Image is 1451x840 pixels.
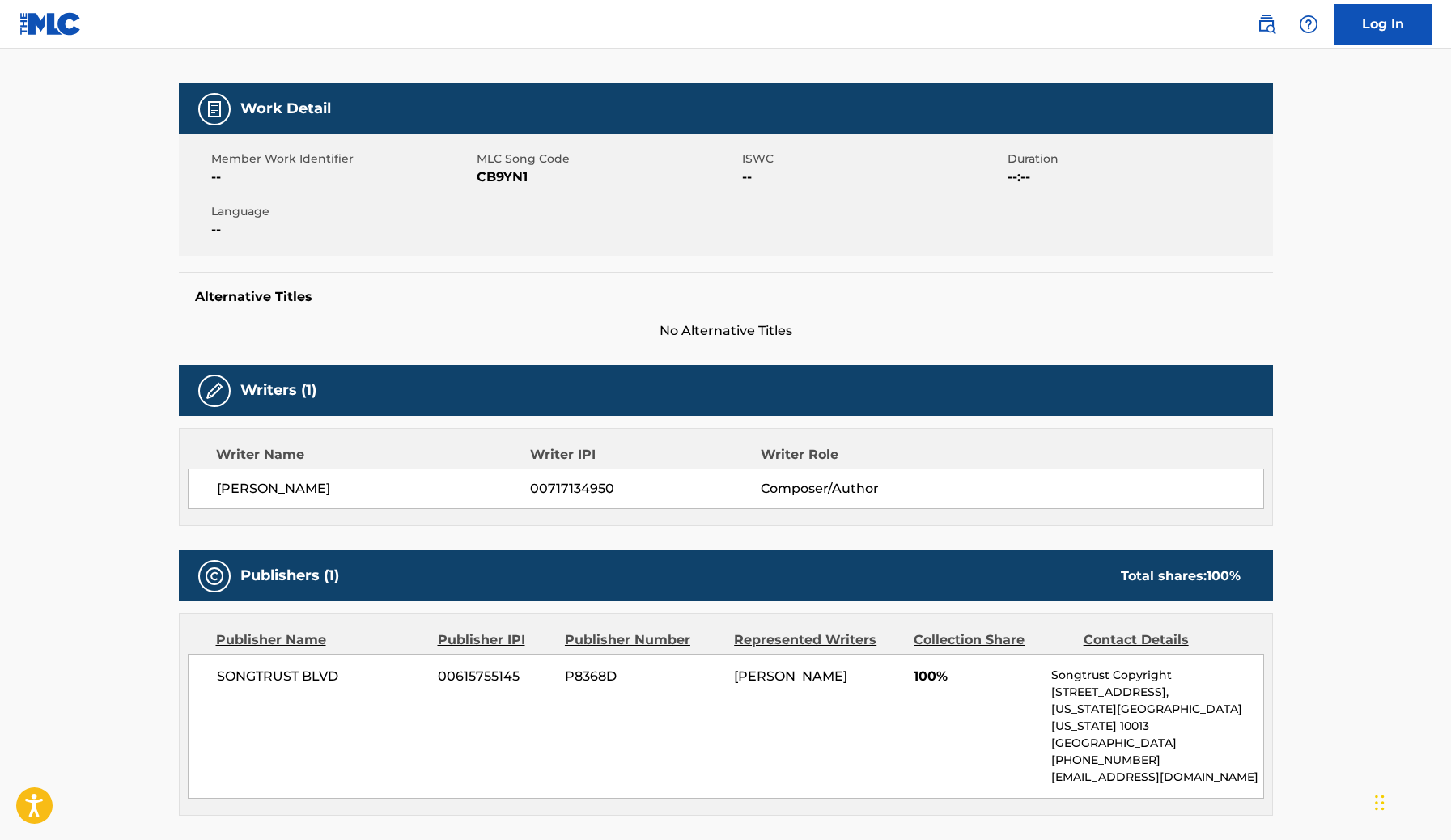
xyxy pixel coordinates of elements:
div: Publisher IPI [438,630,553,650]
span: -- [742,168,1003,187]
div: Writer Name [216,445,531,465]
span: Composer/Author [761,479,970,498]
div: Total shares: [1121,566,1241,586]
span: 00717134950 [530,479,760,498]
span: P8368D [565,667,722,686]
span: CB9YN1 [477,168,738,187]
div: Collection Share [914,630,1071,650]
span: 00615755145 [438,667,553,686]
span: ISWC [742,151,1003,168]
h5: Writers (1) [240,381,316,400]
span: SONGTRUST BLVD [217,667,426,686]
img: Writers [205,381,224,401]
div: Publisher Number [565,630,722,650]
p: [PHONE_NUMBER] [1051,752,1262,769]
div: Writer IPI [530,445,761,465]
div: Represented Writers [734,630,902,650]
span: [PERSON_NAME] [734,668,847,684]
span: MLC Song Code [477,151,738,168]
h5: Publishers (1) [240,566,339,585]
span: Member Work Identifier [211,151,473,168]
p: [GEOGRAPHIC_DATA] [1051,735,1262,752]
img: search [1257,15,1276,34]
span: No Alternative Titles [179,321,1273,341]
span: 100 % [1207,568,1241,583]
img: Work Detail [205,100,224,119]
img: help [1299,15,1318,34]
span: Language [211,203,473,220]
img: Publishers [205,566,224,586]
a: Public Search [1250,8,1283,40]
h5: Work Detail [240,100,331,118]
h5: Alternative Titles [195,289,1257,305]
p: [US_STATE][GEOGRAPHIC_DATA][US_STATE] 10013 [1051,701,1262,735]
p: [STREET_ADDRESS], [1051,684,1262,701]
span: -- [211,168,473,187]
span: [PERSON_NAME] [217,479,531,498]
div: Writer Role [761,445,970,465]
div: Contact Details [1084,630,1241,650]
div: Help [1292,8,1325,40]
span: Duration [1008,151,1269,168]
span: 100% [914,667,1039,686]
div: Drag [1375,778,1385,827]
p: [EMAIL_ADDRESS][DOMAIN_NAME] [1051,769,1262,786]
span: --:-- [1008,168,1269,187]
p: Songtrust Copyright [1051,667,1262,684]
span: -- [211,220,473,240]
iframe: Chat Widget [1370,762,1451,840]
img: MLC Logo [19,12,82,36]
a: Log In [1334,4,1432,45]
div: Publisher Name [216,630,426,650]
